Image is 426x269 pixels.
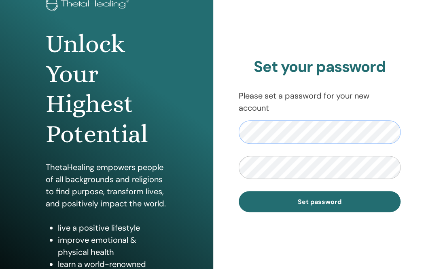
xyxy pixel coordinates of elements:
li: live a positive lifestyle [58,222,167,234]
button: Set password [239,191,401,212]
p: ThetaHealing empowers people of all backgrounds and religions to find purpose, transform lives, a... [46,161,167,210]
span: Set password [298,198,341,206]
li: improve emotional & physical health [58,234,167,258]
h2: Set your password [239,58,401,76]
p: Please set a password for your new account [239,90,401,114]
h1: Unlock Your Highest Potential [46,29,167,149]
